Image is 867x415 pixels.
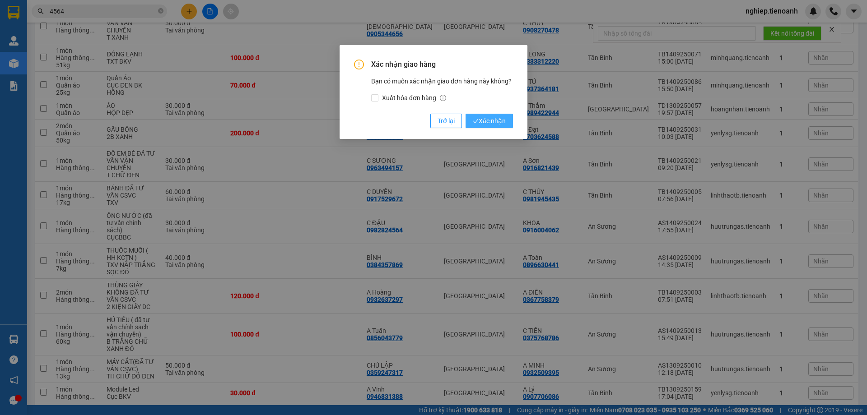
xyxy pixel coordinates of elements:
div: Bạn có muốn xác nhận giao đơn hàng này không? [371,76,513,103]
span: check [473,118,479,124]
span: Xuất hóa đơn hàng [378,93,450,103]
button: checkXác nhận [466,114,513,128]
span: exclamation-circle [354,60,364,69]
span: Xác nhận [473,116,506,126]
span: info-circle [440,95,446,101]
button: Trở lại [430,114,462,128]
span: Trở lại [438,116,455,126]
span: Xác nhận giao hàng [371,60,513,69]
